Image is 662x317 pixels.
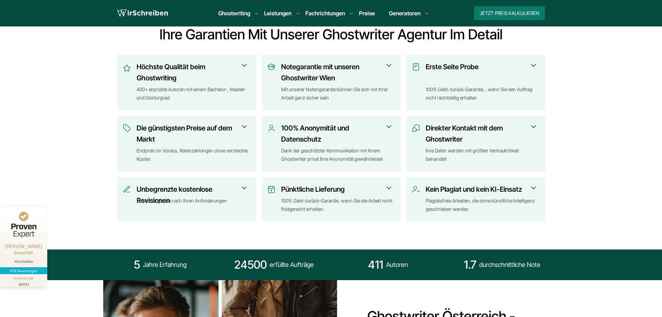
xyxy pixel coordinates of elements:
span: durchschnittliche Note [479,259,540,270]
div: Plagiatsfreie Arbeiten, die ohne künstliche Intelligenz geschrieben werden [426,197,540,213]
h2: Ihre Garantien mit unserer Ghostwriter Agentur im Detail [117,26,545,43]
img: Direkter Kontakt mit dem Ghostwriter [412,124,420,132]
button: Jetzt Preis kalkulieren [474,6,545,20]
strong: 1.7 [464,258,476,272]
img: Die günstigsten Preise auf dem Markt [123,124,131,132]
h3: Erste Seite Probe [426,61,535,84]
img: Kein Plagiat und kein KI-Einsatz [412,185,420,193]
div: 100% Geld-zurück-Garantie, , wenn Sie den Auftrag nicht rechtzeitig erhalten [426,85,540,102]
img: 100% Anonymität und Datenschutz [267,124,276,132]
a: Generatoren [389,9,420,17]
div: 400+ erprobte Autoren mit einem Bachelor-, Master- und Doktorgrad [137,85,251,102]
h3: 100% Anonymität und Datenschutz [281,122,391,145]
h3: Unbegrenzte kostenlose Revisionen [137,184,246,195]
img: Erste Seite Probe [412,63,420,71]
span: Autoren [386,259,408,270]
a: Ghostwriting [218,9,250,17]
a: Preise [359,10,375,17]
div: Mit unserer Notengarantie können Sie sich mit Ihrer Arbeit ganz sicher sein [281,85,395,102]
div: 100% Geld-zurück-Garantie, wenn Sie die Arbeit nicht fristgerecht erhalten. [281,197,395,213]
div: Endpreis im Voraus, Ratenzahlungen ohne versteckte Kosten [137,146,251,163]
img: Höchste Qualität beim Ghostwriting [123,63,131,74]
h3: Kein Plagiat und kein KI-Einsatz [426,184,535,195]
div: Dank der geschützter Kommunikation mit Ihrem Ghostwriter privat Ihre Anonymität gewährleistet [281,146,395,163]
div: Authentizität [14,276,34,281]
strong: 5 [134,258,140,272]
div: Wirschreiben [3,259,44,264]
h3: Pünktliche Lieferung [281,184,391,195]
div: Die Arbeit genau nach Ihren Anforderungen [137,197,251,213]
h3: Höchste Qualität beim Ghostwriting [137,61,246,84]
h3: Die günstigsten Preise auf dem Markt [137,122,246,145]
img: Pünktliche Lieferung [267,185,276,193]
img: logo wirschreiben [117,8,168,18]
a: Fachrichtungen [305,9,345,17]
span: erfüllte Aufträge [270,259,314,270]
img: Unbegrenzte kostenlose Revisionen [123,185,131,193]
h3: Notegarantie mit unseren Ghostwriter Wien [281,61,391,84]
strong: 24500 [234,258,267,272]
a: Leistungen [264,9,292,17]
h3: Direkter Kontakt mit dem Ghostwriter [426,122,535,145]
div: Ihre Daten werden mit größter Vertraulichkeit behandelt [426,146,540,163]
strong: 411 [368,258,383,272]
div: [DATE] [3,281,44,286]
img: Notegarantie mit unseren Ghostwriter Wien [267,63,276,71]
span: Jahre Erfahrung [143,259,187,270]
